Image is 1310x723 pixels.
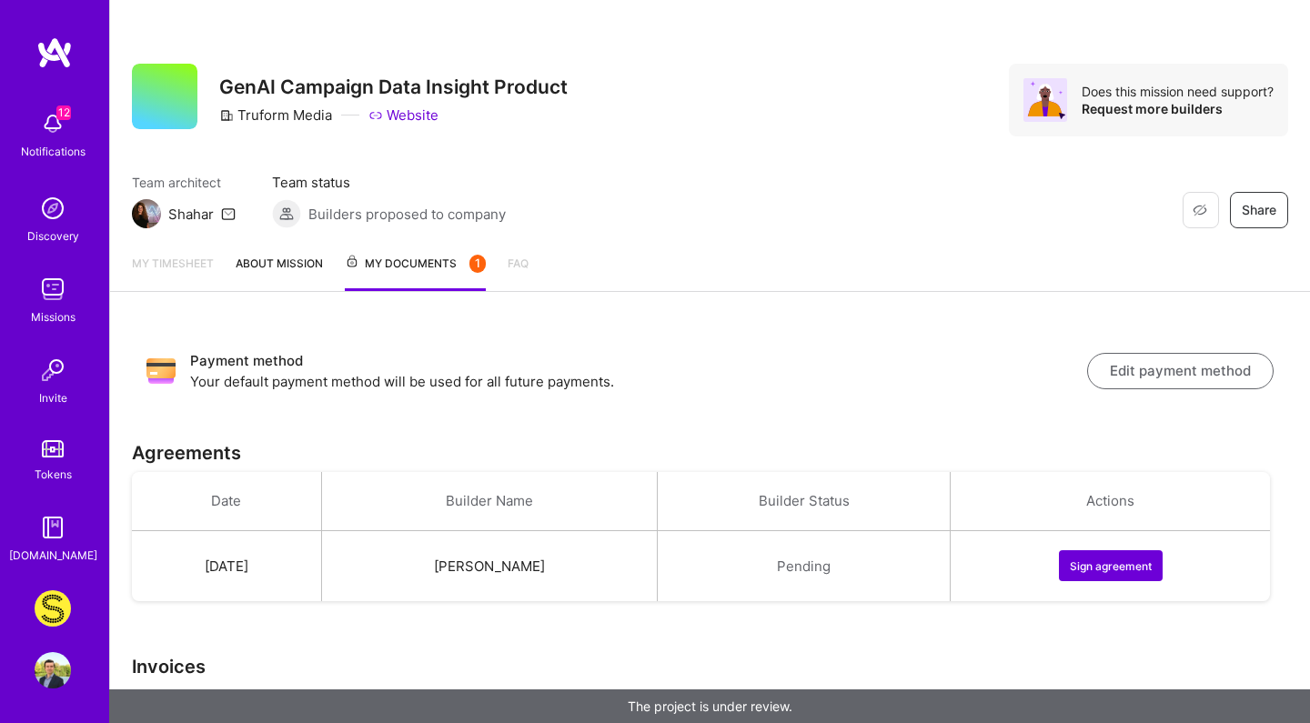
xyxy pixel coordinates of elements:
[345,254,486,274] span: My Documents
[321,472,657,531] th: Builder Name
[132,472,321,531] th: Date
[56,105,71,120] span: 12
[31,307,76,326] div: Missions
[146,356,176,386] img: Payment method
[219,108,234,123] i: icon CompanyGray
[368,105,438,125] a: Website
[272,173,506,192] span: Team status
[658,472,951,531] th: Builder Status
[508,254,529,291] a: FAQ
[42,440,64,457] img: tokens
[132,173,236,192] span: Team architect
[35,652,71,688] img: User Avatar
[1059,550,1163,581] button: Sign agreement
[345,254,486,291] a: My Documents1
[321,531,657,602] td: [PERSON_NAME]
[219,105,332,125] div: Truform Media
[27,226,79,246] div: Discovery
[132,254,214,291] a: My timesheet
[236,254,323,291] a: About Mission
[132,442,1288,464] h3: Agreements
[36,36,73,69] img: logo
[168,205,214,224] div: Shahar
[109,689,1310,723] div: The project is under review.
[308,205,506,224] span: Builders proposed to company
[221,206,236,221] i: icon Mail
[469,255,486,273] div: 1
[680,557,928,576] div: Pending
[35,271,71,307] img: teamwork
[272,199,301,228] img: Builders proposed to company
[35,352,71,388] img: Invite
[35,509,71,546] img: guide book
[1023,78,1067,122] img: Avatar
[35,190,71,226] img: discovery
[9,546,97,565] div: [DOMAIN_NAME]
[35,105,71,142] img: bell
[190,350,1087,372] h3: Payment method
[1082,83,1274,100] div: Does this mission need support?
[39,388,67,407] div: Invite
[1230,192,1288,228] button: Share
[132,656,1288,678] h3: Invoices
[951,472,1270,531] th: Actions
[30,590,76,627] a: Studs: A Fresh Take on Ear Piercing & Earrings
[21,142,86,161] div: Notifications
[30,652,76,688] a: User Avatar
[1242,201,1276,219] span: Share
[219,75,568,98] h3: GenAI Campaign Data Insight Product
[1087,353,1274,389] button: Edit payment method
[1193,203,1207,217] i: icon EyeClosed
[1082,100,1274,117] div: Request more builders
[35,590,71,627] img: Studs: A Fresh Take on Ear Piercing & Earrings
[132,531,321,602] td: [DATE]
[132,199,161,228] img: Team Architect
[190,372,1087,391] p: Your default payment method will be used for all future payments.
[35,465,72,484] div: Tokens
